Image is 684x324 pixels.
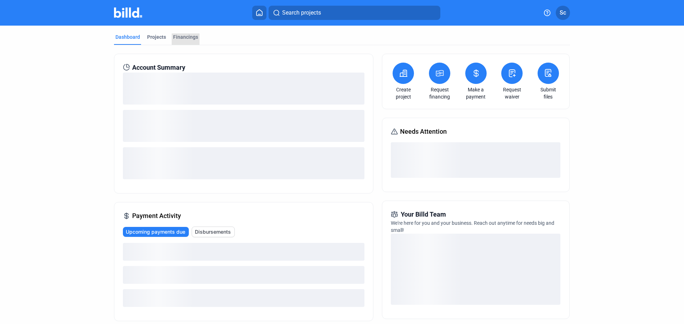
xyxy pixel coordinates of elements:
div: loading [123,73,364,105]
a: Create project [391,86,416,100]
div: loading [123,266,364,284]
span: Your Billd Team [401,209,446,219]
a: Request waiver [499,86,524,100]
button: Disbursements [192,227,235,237]
div: Dashboard [115,33,140,41]
div: Financings [173,33,198,41]
div: loading [391,142,560,178]
span: Upcoming payments due [126,228,185,235]
div: Projects [147,33,166,41]
span: We're here for you and your business. Reach out anytime for needs big and small! [391,220,554,233]
span: Sc [560,9,566,17]
a: Submit files [536,86,561,100]
a: Make a payment [463,86,488,100]
div: loading [123,289,364,307]
span: Payment Activity [132,211,181,221]
a: Request financing [427,86,452,100]
button: Upcoming payments due [123,227,189,237]
span: Disbursements [195,228,231,235]
div: loading [123,147,364,179]
div: loading [123,243,364,261]
div: loading [391,234,560,305]
span: Search projects [282,9,321,17]
span: Needs Attention [400,127,447,137]
button: Sc [556,6,570,20]
img: Billd Company Logo [114,7,142,18]
span: Account Summary [132,63,185,73]
button: Search projects [269,6,440,20]
div: loading [123,110,364,142]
